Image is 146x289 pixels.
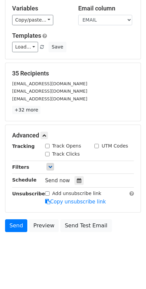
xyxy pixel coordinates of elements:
[12,81,87,86] small: [EMAIL_ADDRESS][DOMAIN_NAME]
[12,143,35,149] strong: Tracking
[52,151,80,158] label: Track Clicks
[101,142,128,150] label: UTM Codes
[12,132,134,139] h5: Advanced
[5,219,27,232] a: Send
[49,42,66,52] button: Save
[52,190,101,197] label: Add unsubscribe link
[12,191,45,196] strong: Unsubscribe
[78,5,134,12] h5: Email column
[12,106,40,114] a: +32 more
[12,96,87,101] small: [EMAIL_ADDRESS][DOMAIN_NAME]
[12,15,53,25] a: Copy/paste...
[12,5,68,12] h5: Variables
[12,164,29,170] strong: Filters
[45,178,70,184] span: Send now
[12,89,87,94] small: [EMAIL_ADDRESS][DOMAIN_NAME]
[112,257,146,289] div: Tiện ích trò chuyện
[12,42,38,52] a: Load...
[52,142,81,150] label: Track Opens
[12,177,36,183] strong: Schedule
[60,219,112,232] a: Send Test Email
[12,32,41,39] a: Templates
[45,199,106,205] a: Copy unsubscribe link
[12,70,134,77] h5: 35 Recipients
[112,257,146,289] iframe: Chat Widget
[29,219,59,232] a: Preview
